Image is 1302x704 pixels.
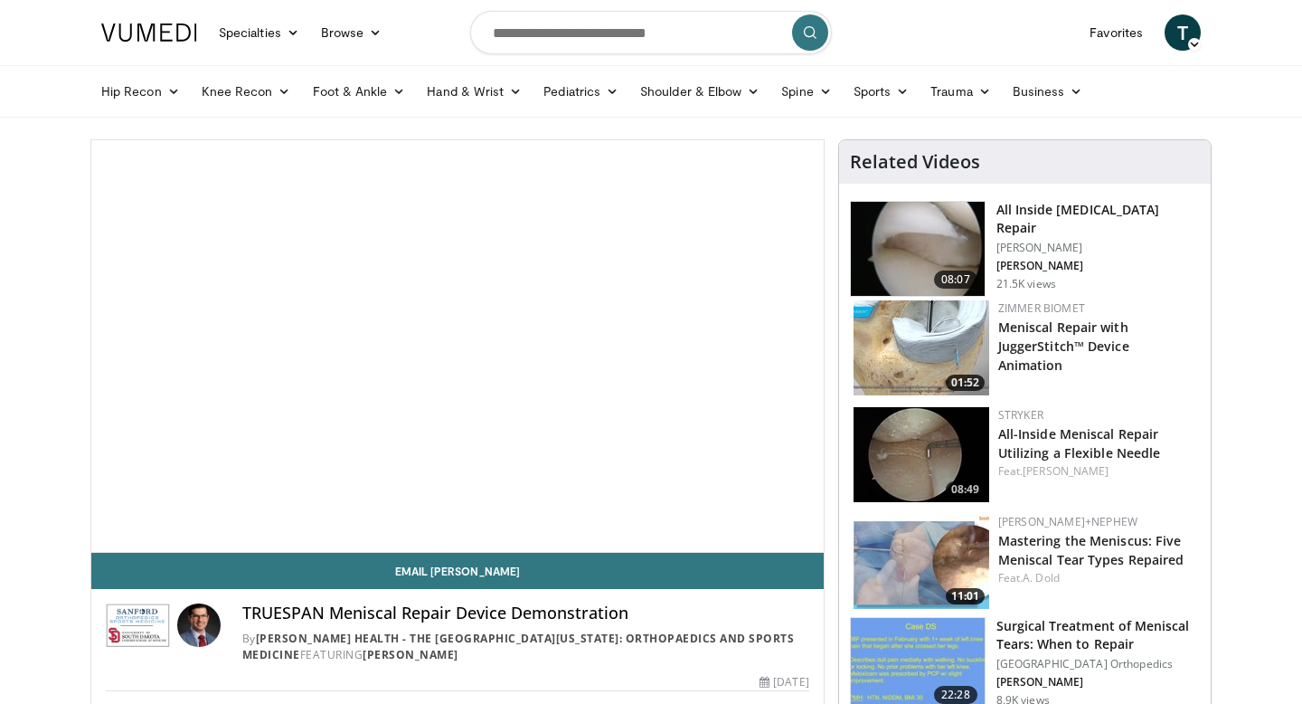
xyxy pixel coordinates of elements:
[854,300,989,395] img: 50c219b3-c08f-4b6c-9bf8-c5ca6333d247.150x105_q85_crop-smart_upscale.jpg
[843,73,920,109] a: Sports
[629,73,770,109] a: Shoulder & Elbow
[854,514,989,609] a: 11:01
[998,407,1043,423] a: Stryker
[91,553,824,589] a: Email [PERSON_NAME]
[302,73,417,109] a: Foot & Ankle
[996,259,1200,273] p: [PERSON_NAME]
[854,514,989,609] img: 44c00b1e-3a75-4e34-bb5c-37c6caafe70b.150x105_q85_crop-smart_upscale.jpg
[470,11,832,54] input: Search topics, interventions
[177,604,221,647] img: Avatar
[920,73,1002,109] a: Trauma
[242,631,795,662] a: [PERSON_NAME] Health - The [GEOGRAPHIC_DATA][US_STATE]: Orthopaedics and Sports Medicine
[996,617,1200,653] h3: Surgical Treatment of Meniscal Tears: When to Repair
[1023,570,1060,585] a: A. Dold
[946,481,985,498] span: 08:49
[998,463,1196,480] div: Feat.
[91,140,824,553] video-js: Video Player
[90,73,191,109] a: Hip Recon
[363,647,458,662] a: [PERSON_NAME]
[934,271,977,289] span: 08:07
[996,241,1200,255] p: [PERSON_NAME]
[996,675,1200,690] p: [PERSON_NAME]
[1079,14,1154,51] a: Favorites
[1002,73,1094,109] a: Business
[998,570,1196,586] div: Feat.
[416,73,533,109] a: Hand & Wrist
[533,73,629,109] a: Pediatrics
[998,319,1129,374] a: Meniscal Repair with JuggerStitch™ Device Animation
[242,631,809,663] div: By FEATURING
[998,300,1085,316] a: Zimmer Biomet
[854,300,989,395] a: 01:52
[998,532,1184,568] a: Mastering the Meniscus: Five Meniscal Tear Types Repaired
[946,375,985,391] span: 01:52
[1023,463,1109,479] a: [PERSON_NAME]
[101,24,197,42] img: VuMedi Logo
[106,604,170,647] img: Sanford Health - The University of South Dakota School of Medicine: Orthopaedics and Sports Medicine
[851,202,985,296] img: heCDP4pTuni5z6vX4xMDoxOjA4MTsiGN.150x105_q85_crop-smart_upscale.jpg
[996,201,1200,237] h3: All Inside [MEDICAL_DATA] Repair
[1165,14,1201,51] a: T
[996,657,1200,671] p: [GEOGRAPHIC_DATA] Orthopedics
[998,514,1137,529] a: [PERSON_NAME]+Nephew
[310,14,393,51] a: Browse
[850,151,980,173] h4: Related Videos
[934,686,977,704] span: 22:28
[854,407,989,502] a: 08:49
[850,201,1200,297] a: 08:07 All Inside [MEDICAL_DATA] Repair [PERSON_NAME] [PERSON_NAME] 21.5K views
[191,73,302,109] a: Knee Recon
[208,14,310,51] a: Specialties
[946,588,985,604] span: 11:01
[242,604,809,623] h4: TRUESPAN Meniscal Repair Device Demonstration
[998,425,1161,461] a: All-Inside Meniscal Repair Utilizing a Flexible Needle
[996,277,1056,291] p: 21.5K views
[759,674,808,690] div: [DATE]
[854,407,989,502] img: 1c2750b8-5e5e-4220-9de8-d61e1844207f.150x105_q85_crop-smart_upscale.jpg
[770,73,842,109] a: Spine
